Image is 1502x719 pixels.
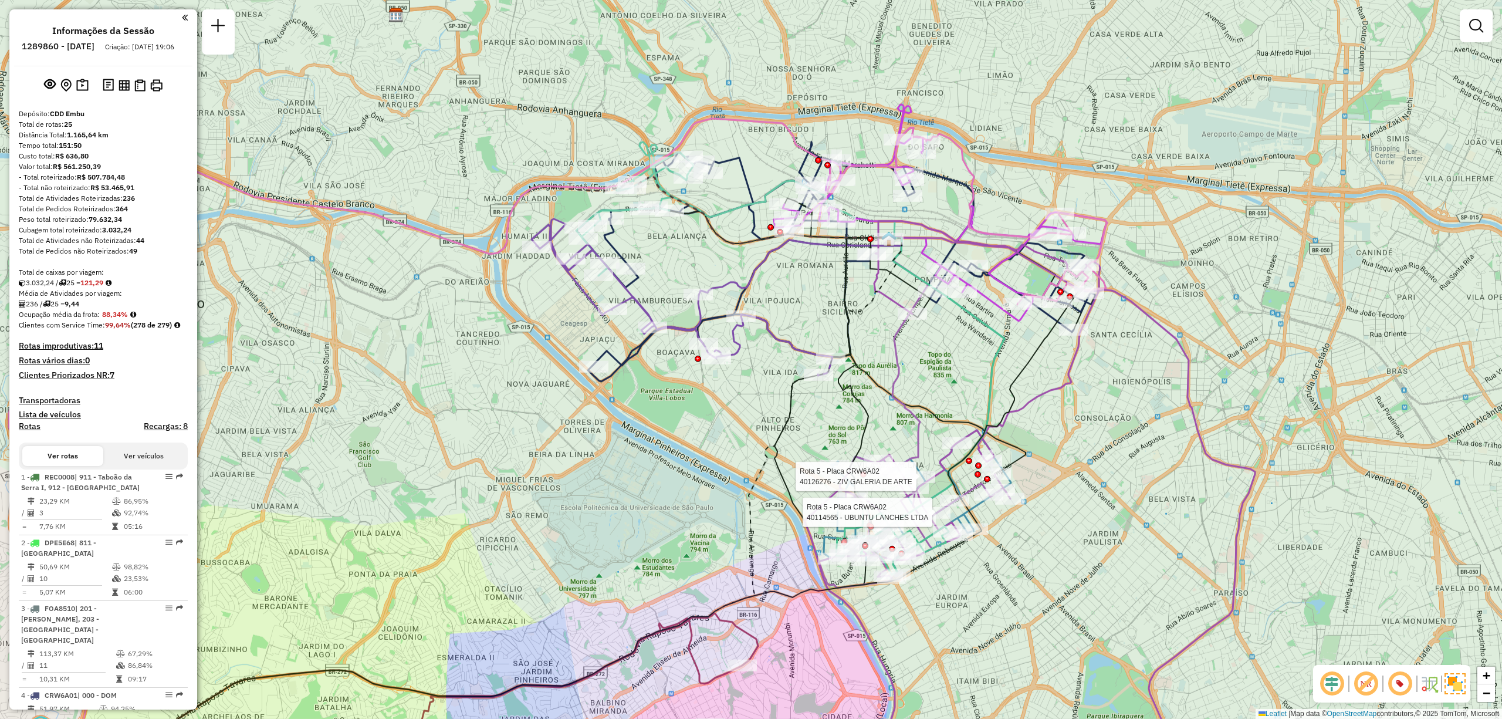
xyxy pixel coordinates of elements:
[1445,673,1466,694] img: Exibir/Ocultar setores
[77,691,117,700] span: | 000 - DOM
[182,11,188,24] a: Clique aqui para minimizar o painel
[45,538,75,547] span: DPE5E68
[123,507,182,519] td: 92,74%
[19,310,100,319] span: Ocupação média da frota:
[45,472,75,481] span: REC0008
[132,77,148,94] button: Visualizar Romaneio
[123,573,182,585] td: 23,53%
[59,141,82,150] strong: 151:50
[19,109,188,119] div: Depósito:
[1327,710,1377,718] a: OpenStreetMap
[165,691,172,698] em: Opções
[127,673,183,685] td: 09:17
[28,563,35,571] i: Distância Total
[112,575,121,582] i: % de utilização da cubagem
[176,605,183,612] em: Rota exportada
[112,563,121,571] i: % de utilização do peso
[127,648,183,660] td: 67,29%
[55,151,89,160] strong: R$ 636,80
[1259,710,1287,718] a: Leaflet
[100,42,179,52] div: Criação: [DATE] 19:06
[103,446,184,466] button: Ver veículos
[19,278,188,288] div: 3.032,24 / 25 =
[19,183,188,193] div: - Total não roteirizado:
[1483,668,1490,683] span: +
[1352,670,1380,698] span: Exibir NR
[1420,674,1439,693] img: Fluxo de ruas
[39,561,111,573] td: 50,69 KM
[58,76,74,94] button: Centralizar mapa no depósito ou ponto de apoio
[165,539,172,546] em: Opções
[21,660,27,671] td: /
[52,25,154,36] h4: Informações da Sessão
[19,267,188,278] div: Total de caixas por viagem:
[39,660,116,671] td: 11
[116,650,125,657] i: % de utilização do peso
[19,396,188,406] h4: Transportadoras
[21,573,27,585] td: /
[45,691,77,700] span: CRW6A01
[19,356,188,366] h4: Rotas vários dias:
[174,322,180,329] em: Rotas cross docking consideradas
[165,473,172,480] em: Opções
[21,691,117,700] span: 4 -
[110,370,114,380] strong: 7
[19,299,188,309] div: 236 / 25 =
[136,236,144,245] strong: 44
[21,521,27,532] td: =
[21,538,96,558] span: | 811 - [GEOGRAPHIC_DATA]
[74,76,91,94] button: Painel de Sugestão
[19,161,188,172] div: Valor total:
[105,320,131,329] strong: 99,64%
[1386,670,1414,698] span: Exibir número da rota
[94,340,103,351] strong: 11
[21,586,27,598] td: =
[22,446,103,466] button: Ver rotas
[39,507,111,519] td: 3
[176,539,183,546] em: Rota exportada
[112,498,121,505] i: % de utilização do peso
[43,301,50,308] i: Total de rotas
[130,311,136,318] em: Média calculada utilizando a maior ocupação (%Peso ou %Cubagem) de cada rota da sessão. Rotas cro...
[21,604,99,644] span: | 201 - [PERSON_NAME], 203 - [GEOGRAPHIC_DATA] - [GEOGRAPHIC_DATA]
[19,140,188,151] div: Tempo total:
[102,310,128,319] strong: 88,34%
[1464,14,1488,38] a: Exibir filtros
[123,194,135,202] strong: 236
[116,204,128,213] strong: 364
[19,301,26,308] i: Total de Atividades
[80,278,103,287] strong: 121,29
[148,77,165,94] button: Imprimir Rotas
[28,662,35,669] i: Total de Atividades
[39,521,111,532] td: 7,76 KM
[102,225,131,234] strong: 3.032,24
[116,676,122,683] i: Tempo total em rota
[19,279,26,286] i: Cubagem total roteirizado
[116,77,132,93] button: Visualizar relatório de Roteirização
[165,605,172,612] em: Opções
[28,706,35,713] i: Distância Total
[1256,709,1502,719] div: Map data © contributors,© 2025 TomTom, Microsoft
[59,279,66,286] i: Total de rotas
[388,8,404,23] img: CDD São Paulo
[22,41,94,52] h6: 1289860 - [DATE]
[1288,710,1290,718] span: |
[64,120,72,129] strong: 25
[39,586,111,598] td: 5,07 KM
[21,538,96,558] span: 2 -
[207,14,230,40] a: Nova sessão e pesquisa
[112,523,118,530] i: Tempo total em rota
[123,521,182,532] td: 05:16
[50,109,84,118] strong: CDD Embu
[77,173,125,181] strong: R$ 507.784,48
[19,172,188,183] div: - Total roteirizado:
[1477,684,1495,702] a: Zoom out
[123,561,182,573] td: 98,82%
[39,703,99,715] td: 51,97 KM
[19,119,188,130] div: Total de rotas:
[42,76,58,94] button: Exibir sessão original
[116,662,125,669] i: % de utilização da cubagem
[28,498,35,505] i: Distância Total
[100,76,116,94] button: Logs desbloquear sessão
[21,472,140,492] span: 1 -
